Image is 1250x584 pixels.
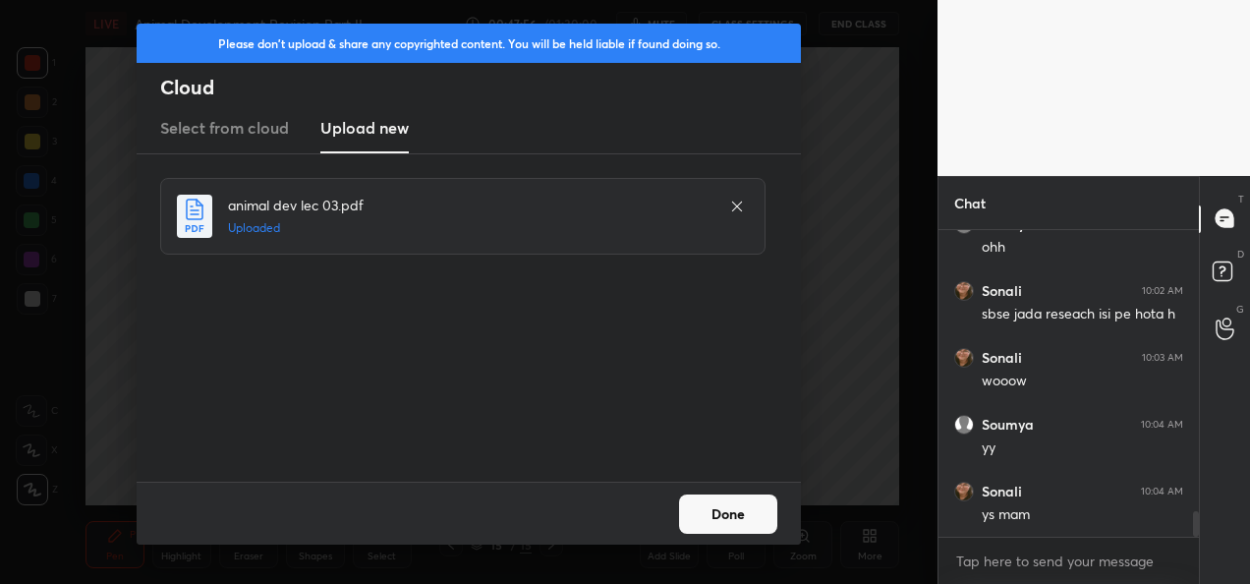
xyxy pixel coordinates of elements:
[954,281,974,301] img: 3b5aa5d73a594b338ef2bb24cb4bd2f3.jpg
[982,238,1183,258] div: ohh
[982,438,1183,458] div: yy
[320,116,409,140] h3: Upload new
[1236,302,1244,317] p: G
[982,505,1183,525] div: ys mam
[228,219,710,237] h5: Uploaded
[938,230,1199,537] div: grid
[982,215,1034,233] h6: Soumya
[954,482,974,501] img: 3b5aa5d73a594b338ef2bb24cb4bd2f3.jpg
[1141,486,1183,497] div: 10:04 AM
[982,349,1022,367] h6: Sonali
[1142,285,1183,297] div: 10:02 AM
[982,282,1022,300] h6: Sonali
[982,372,1183,391] div: wooow
[954,415,974,435] img: default.png
[160,75,801,100] h2: Cloud
[954,348,974,368] img: 3b5aa5d73a594b338ef2bb24cb4bd2f3.jpg
[1142,352,1183,364] div: 10:03 AM
[679,495,777,534] button: Done
[228,195,710,215] h4: animal dev lec 03.pdf
[137,24,801,63] div: Please don't upload & share any copyrighted content. You will be held liable if found doing so.
[982,483,1022,500] h6: Sonali
[982,305,1183,324] div: sbse jada reseach isi pe hota h
[982,416,1034,434] h6: Soumya
[1238,192,1244,206] p: T
[1237,247,1244,262] p: D
[1141,419,1183,431] div: 10:04 AM
[938,177,1001,229] p: Chat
